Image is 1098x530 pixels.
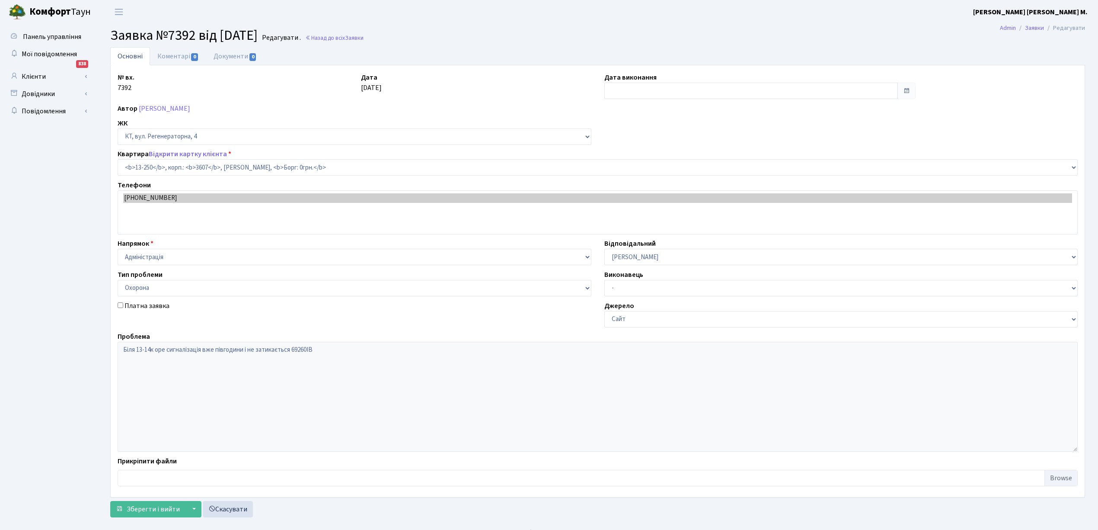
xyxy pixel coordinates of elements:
a: Клієнти [4,68,91,85]
label: Телефони [118,180,151,190]
a: Заявки [1025,23,1044,32]
span: Панель управління [23,32,81,42]
a: Довідники [4,85,91,103]
button: Зберегти і вийти [110,501,185,517]
small: Редагувати . [260,34,301,42]
label: Дата [361,72,377,83]
li: Редагувати [1044,23,1085,33]
span: Мої повідомлення [22,49,77,59]
button: Переключити навігацію [108,5,130,19]
img: logo.png [9,3,26,21]
span: 0 [191,53,198,61]
option: [PHONE_NUMBER] [123,193,1072,203]
div: [DATE] [354,72,598,99]
div: 838 [76,60,88,68]
label: Прикріпити файли [118,456,177,466]
label: Напрямок [118,238,153,249]
label: Виконавець [604,270,643,280]
label: ЖК [118,118,128,128]
span: Заявка №7392 від [DATE] [110,26,258,45]
label: Тип проблеми [118,270,163,280]
nav: breadcrumb [987,19,1098,37]
a: Панель управління [4,28,91,45]
span: Заявки [345,34,364,42]
label: Відповідальний [604,238,656,249]
a: Повідомлення [4,103,91,120]
a: Відкрити картку клієнта [149,149,227,159]
a: Документи [206,47,264,65]
a: Мої повідомлення838 [4,45,91,63]
a: [PERSON_NAME] [139,104,190,113]
select: ) [118,280,591,296]
label: Дата виконання [604,72,657,83]
a: Admin [1000,23,1016,32]
label: Проблема [118,331,150,342]
a: Основні [110,47,150,65]
textarea: Біля 13-14к оре сигналізація вже півгодини і не затикається 69260ІВ [118,342,1078,452]
label: Джерело [604,301,634,311]
a: Скасувати [203,501,253,517]
b: Комфорт [29,5,71,19]
select: ) [118,159,1078,176]
label: Квартира [118,149,231,159]
span: Таун [29,5,91,19]
a: Назад до всіхЗаявки [305,34,364,42]
a: Коментарі [150,47,206,65]
label: № вх. [118,72,134,83]
span: 0 [249,53,256,61]
label: Автор [118,103,137,114]
span: Зберегти і вийти [127,504,180,514]
label: Платна заявка [124,301,169,311]
a: [PERSON_NAME] [PERSON_NAME] М. [973,7,1088,17]
div: 7392 [111,72,354,99]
